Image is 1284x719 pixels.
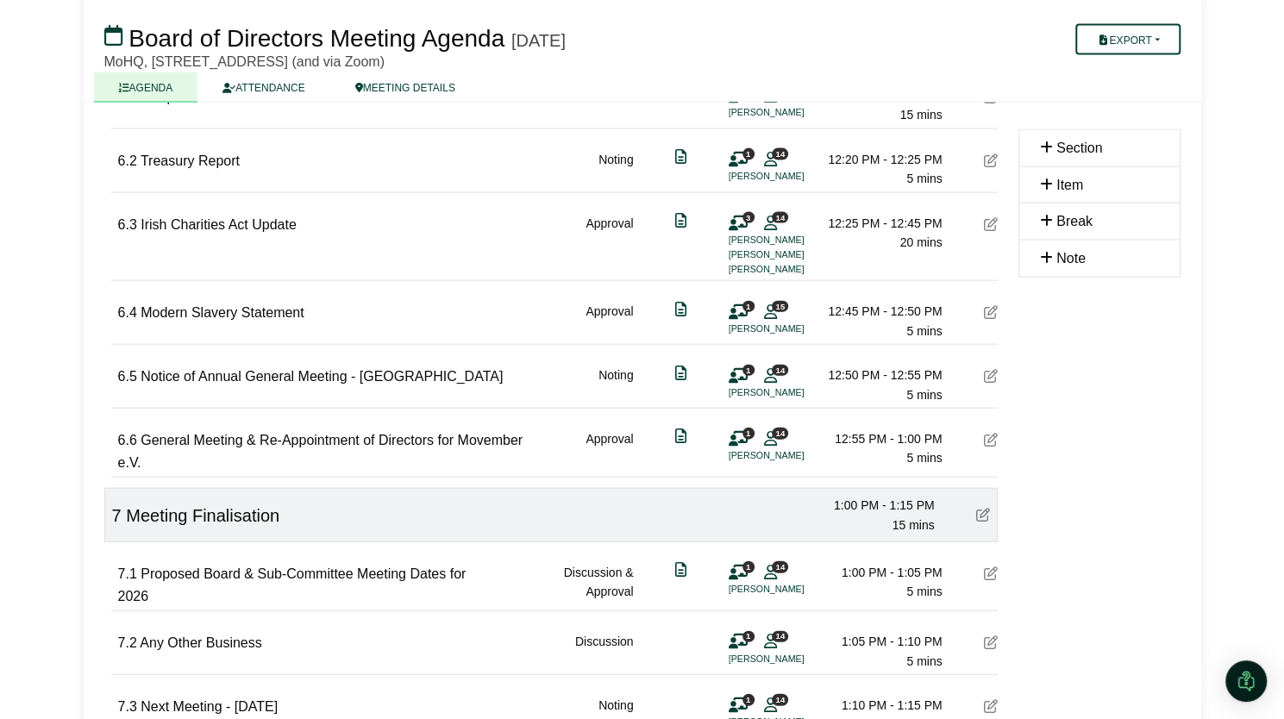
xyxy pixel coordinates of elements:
[729,652,858,666] li: [PERSON_NAME]
[742,428,755,439] span: 1
[822,563,943,582] div: 1:00 PM - 1:05 PM
[906,324,942,338] span: 5 mins
[126,506,279,525] span: Meeting Finalisation
[822,429,943,448] div: 12:55 PM - 1:00 PM
[814,496,935,515] div: 1:00 PM - 1:15 PM
[1225,660,1267,702] div: Open Intercom Messenger
[118,433,137,447] span: 6.6
[1056,251,1086,266] span: Note
[118,217,137,232] span: 6.3
[94,72,198,103] a: AGENDA
[892,518,934,532] span: 15 mins
[575,632,634,671] div: Discussion
[141,305,304,320] span: Modern Slavery Statement
[330,72,480,103] a: MEETING DETAILS
[118,566,467,603] span: Proposed Board & Sub-Committee Meeting Dates for 2026
[906,585,942,598] span: 5 mins
[118,635,137,650] span: 7.2
[772,428,788,439] span: 14
[742,694,755,705] span: 1
[742,148,755,159] span: 1
[586,214,633,278] div: Approval
[586,302,633,341] div: Approval
[729,169,858,184] li: [PERSON_NAME]
[575,86,634,125] div: Discussion
[141,699,278,714] span: Next Meeting - [DATE]
[822,214,943,233] div: 12:25 PM - 12:45 PM
[772,694,788,705] span: 14
[899,108,942,122] span: 15 mins
[742,212,755,223] span: 3
[906,654,942,668] span: 5 mins
[118,699,137,714] span: 7.3
[118,305,137,320] span: 6.4
[822,632,943,651] div: 1:05 PM - 1:10 PM
[772,365,788,376] span: 14
[729,385,858,400] li: [PERSON_NAME]
[772,631,788,642] span: 14
[822,366,943,385] div: 12:50 PM - 12:55 PM
[1056,178,1083,192] span: Item
[1075,24,1180,55] button: Export
[772,561,788,572] span: 14
[742,301,755,312] span: 1
[140,635,261,650] span: Any Other Business
[128,25,504,52] span: Board of Directors Meeting Agenda
[197,72,329,103] a: ATTENDANCE
[118,369,137,384] span: 6.5
[899,235,942,249] span: 20 mins
[598,366,633,404] div: Noting
[729,448,858,463] li: [PERSON_NAME]
[118,153,137,168] span: 6.2
[906,172,942,185] span: 5 mins
[822,302,943,321] div: 12:45 PM - 12:50 PM
[822,696,943,715] div: 1:10 PM - 1:15 PM
[1056,214,1093,228] span: Break
[772,212,788,223] span: 14
[511,30,566,51] div: [DATE]
[141,153,240,168] span: Treasury Report
[742,631,755,642] span: 1
[772,301,788,312] span: 15
[729,247,858,262] li: [PERSON_NAME]
[141,369,503,384] span: Notice of Annual General Meeting - [GEOGRAPHIC_DATA]
[1056,141,1102,155] span: Section
[729,582,858,597] li: [PERSON_NAME]
[586,429,633,473] div: Approval
[772,148,788,159] span: 14
[906,388,942,402] span: 5 mins
[118,566,137,581] span: 7.1
[141,217,297,232] span: Irish Charities Act Update
[822,150,943,169] div: 12:20 PM - 12:25 PM
[520,563,633,607] div: Discussion & Approval
[598,150,633,189] div: Noting
[729,105,858,120] li: [PERSON_NAME]
[104,54,385,69] span: MoHQ, [STREET_ADDRESS] (and via Zoom)
[906,451,942,465] span: 5 mins
[742,561,755,572] span: 1
[729,233,858,247] li: [PERSON_NAME]
[118,433,523,470] span: General Meeting & Re-Appointment of Directors for Movember e.V.
[729,262,858,277] li: [PERSON_NAME]
[112,506,122,525] span: 7
[742,365,755,376] span: 1
[729,322,858,336] li: [PERSON_NAME]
